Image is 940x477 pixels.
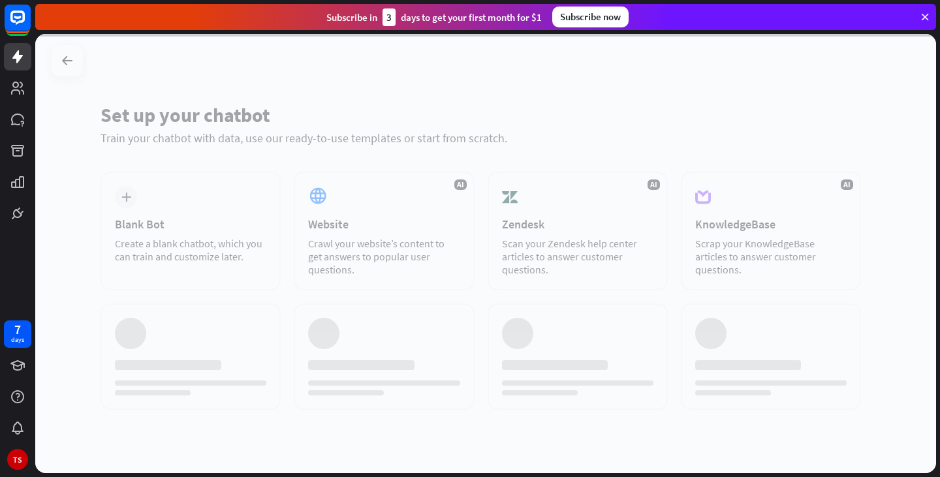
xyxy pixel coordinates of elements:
[11,335,24,345] div: days
[552,7,629,27] div: Subscribe now
[14,324,21,335] div: 7
[383,8,396,26] div: 3
[4,320,31,348] a: 7 days
[326,8,542,26] div: Subscribe in days to get your first month for $1
[7,449,28,470] div: TS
